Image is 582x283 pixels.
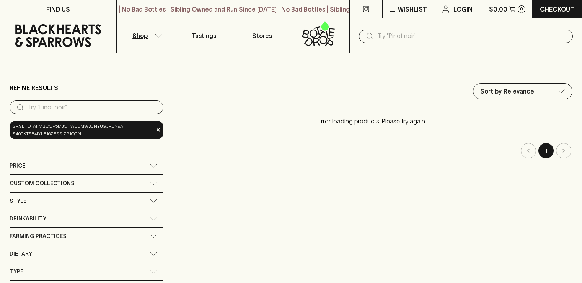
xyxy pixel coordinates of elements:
[10,210,163,227] div: Drinkability
[10,175,163,192] div: Custom Collections
[10,161,25,171] span: Price
[10,249,32,259] span: Dietary
[132,31,148,40] p: Shop
[10,179,74,188] span: Custom Collections
[10,228,163,245] div: Farming Practices
[46,5,70,14] p: FIND US
[377,30,567,42] input: Try "Pinot noir"
[171,109,572,133] p: Error loading products. Please try again.
[28,101,157,114] input: Try “Pinot noir”
[171,143,572,158] nav: pagination navigation
[10,263,163,280] div: Type
[10,245,163,263] div: Dietary
[398,5,427,14] p: Wishlist
[489,5,507,14] p: $0.00
[520,7,523,11] p: 0
[10,193,163,210] div: Style
[540,5,574,14] p: Checkout
[10,157,163,174] div: Price
[473,84,572,99] div: Sort by Relevance
[10,83,58,92] p: Refine Results
[156,126,160,134] span: ×
[453,5,473,14] p: Login
[10,232,66,241] span: Farming Practices
[10,214,46,224] span: Drinkability
[480,87,534,96] p: Sort by Relevance
[10,196,26,206] span: Style
[538,143,554,158] button: page 1
[10,267,23,276] span: Type
[192,31,216,40] p: Tastings
[252,31,272,40] p: Stores
[175,18,233,53] a: Tastings
[233,18,291,53] a: Stores
[117,18,175,53] button: Shop
[13,122,153,138] span: srsltid: AfmBOop5MJoHWeUmw3uNYugjren9a-s40tkt5B4iylE16zfSS ZP1Qrn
